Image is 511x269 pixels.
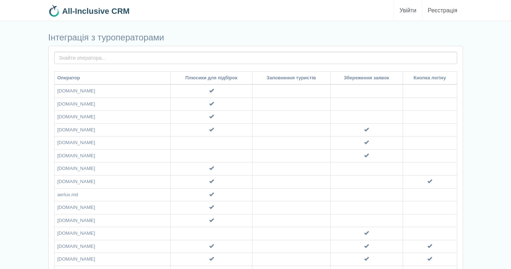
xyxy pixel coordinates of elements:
h3: Інтеграція з туроператорами [48,33,463,42]
td: [DOMAIN_NAME] [54,149,171,162]
td: [DOMAIN_NAME] [54,84,171,98]
td: [DOMAIN_NAME] [54,227,171,240]
th: Заповнення туристів [252,71,331,84]
td: [DOMAIN_NAME] [54,98,171,111]
td: [DOMAIN_NAME] [54,201,171,214]
td: [DOMAIN_NAME] [54,253,171,266]
b: All-Inclusive CRM [62,7,130,16]
td: [DOMAIN_NAME] [54,137,171,150]
td: [DOMAIN_NAME] [54,111,171,124]
th: Кнопка логіну [403,71,457,84]
td: [DOMAIN_NAME] [54,162,171,175]
th: Оператор [54,71,171,84]
td: [DOMAIN_NAME] [54,214,171,227]
td: [DOMAIN_NAME] [54,240,171,253]
td: aerlux.md [54,188,171,201]
th: Плюсики для підбірок [171,71,252,84]
input: Знайти оператора... [54,52,457,64]
img: 32x32.png [48,5,60,17]
td: [DOMAIN_NAME] [54,123,171,137]
th: Збереження заявок [330,71,403,84]
td: [DOMAIN_NAME] [54,175,171,189]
